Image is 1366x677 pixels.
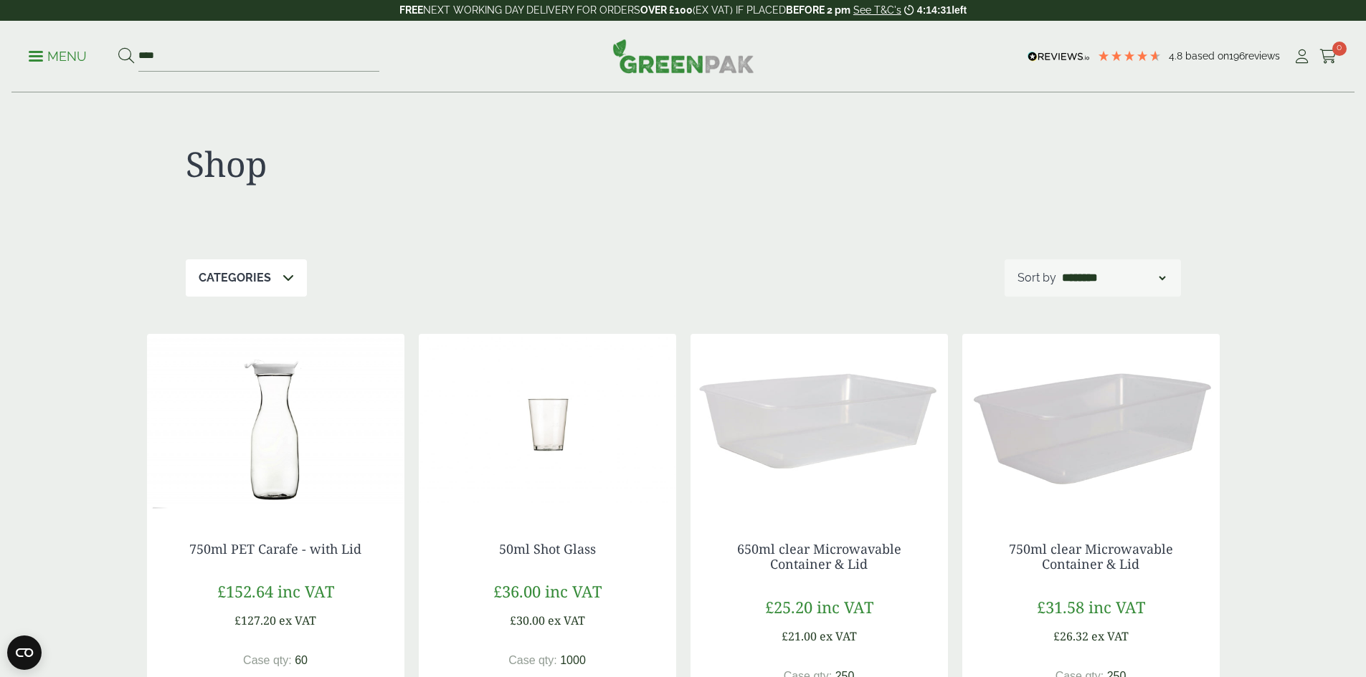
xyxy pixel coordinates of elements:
span: Case qty: [243,654,292,666]
span: ex VAT [548,613,585,628]
span: £152.64 [217,580,273,602]
strong: BEFORE 2 pm [786,4,850,16]
span: 4.8 [1169,50,1185,62]
span: £21.00 [782,628,817,644]
span: ex VAT [820,628,857,644]
span: 1000 [560,654,586,666]
span: Case qty: [508,654,557,666]
span: inc VAT [1088,596,1145,618]
strong: FREE [399,4,423,16]
select: Shop order [1059,269,1168,287]
span: 196 [1229,50,1245,62]
span: ex VAT [1091,628,1129,644]
a: Menu [29,48,87,62]
img: 3010007A 750ml Microwavable Container & Lid [962,334,1220,513]
span: inc VAT [545,580,602,602]
a: 50ml Shot Glass [499,540,596,557]
i: Cart [1319,49,1337,64]
a: 0 [1319,46,1337,67]
span: 4:14:31 [917,4,952,16]
a: See T&C's [853,4,901,16]
a: 750ml PET Carafe - with Lid [189,540,361,557]
span: Based on [1185,50,1229,62]
button: Open CMP widget [7,635,42,670]
strong: OVER £100 [640,4,693,16]
span: 60 [295,654,308,666]
span: reviews [1245,50,1280,62]
img: REVIEWS.io [1028,52,1090,62]
i: My Account [1293,49,1311,64]
img: 3010008 650ml Microwavable Container & Lid [691,334,948,513]
span: left [952,4,967,16]
span: inc VAT [278,580,334,602]
h1: Shop [186,143,683,185]
span: £127.20 [234,613,276,628]
div: 4.79 Stars [1097,49,1162,62]
span: £31.58 [1037,596,1084,618]
span: ex VAT [279,613,316,628]
span: £30.00 [510,613,545,628]
img: 750 [147,334,404,513]
span: 0 [1332,42,1347,56]
span: £26.32 [1053,628,1088,644]
span: £36.00 [493,580,541,602]
p: Menu [29,48,87,65]
p: Categories [199,269,271,287]
a: 650ml clear Microwavable Container & Lid [737,540,901,573]
p: Sort by [1018,269,1056,287]
img: 50ml Shot Glass (Lined @ 2cl & 4cl)-0 [419,334,676,513]
img: GreenPak Supplies [612,39,754,73]
a: 750ml clear Microwavable Container & Lid [1009,540,1173,573]
span: inc VAT [817,596,873,618]
span: £25.20 [765,596,812,618]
